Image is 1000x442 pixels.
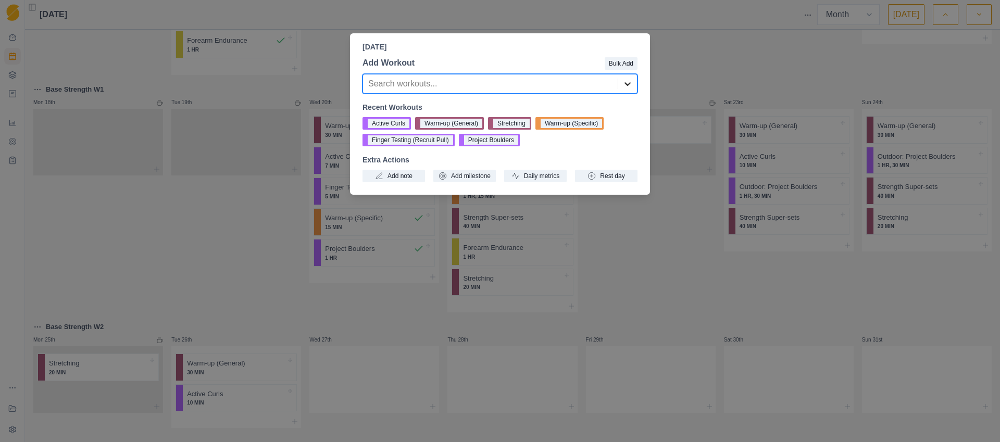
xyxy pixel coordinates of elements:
[362,134,455,146] button: Finger Testing (Recruit Pull)
[433,170,496,182] button: Add milestone
[415,117,484,130] button: Warm-up (General)
[362,102,637,113] p: Recent Workouts
[362,57,415,69] p: Add Workout
[575,170,637,182] button: Rest day
[362,117,411,130] button: Active Curls
[362,170,425,182] button: Add note
[488,117,531,130] button: Stretching
[362,155,637,166] p: Extra Actions
[605,57,637,70] button: Bulk Add
[535,117,604,130] button: Warm-up (Specific)
[459,134,520,146] button: Project Boulders
[504,170,567,182] button: Daily metrics
[362,42,637,53] p: [DATE]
